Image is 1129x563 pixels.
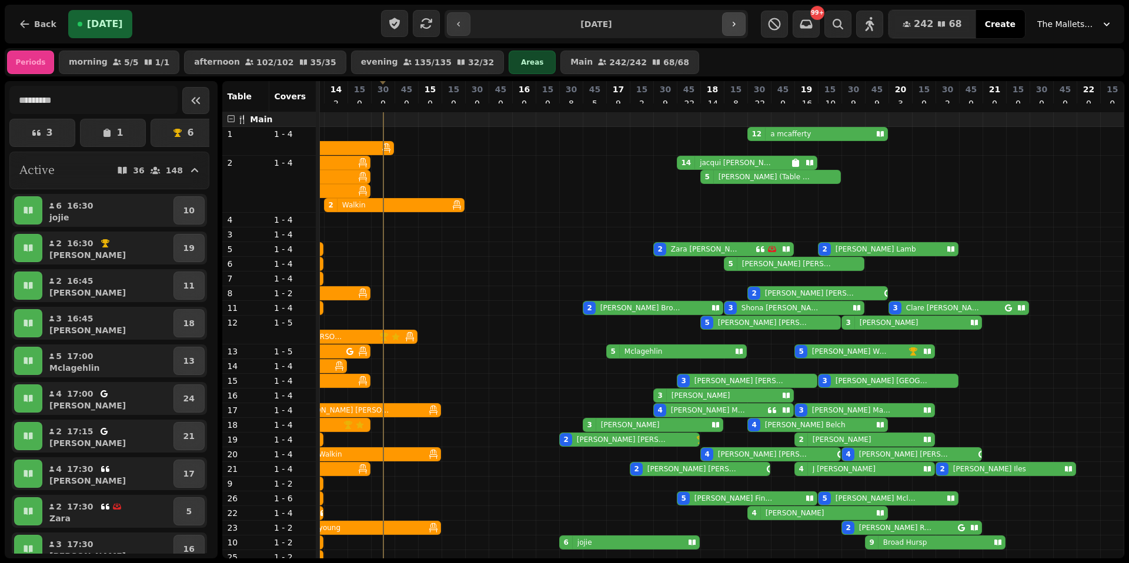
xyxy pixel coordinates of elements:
button: 217:15[PERSON_NAME] [45,422,171,450]
p: 35 / 35 [310,58,336,66]
p: 0 [425,98,435,109]
button: 13 [173,347,205,375]
p: 1 - 4 [274,448,312,460]
p: Main [570,58,593,67]
p: 1 - 4 [274,507,312,519]
div: 2 [822,244,827,254]
p: 1 - 2 [274,287,312,299]
p: 17:30 [67,463,93,475]
span: 🍴 Main [237,115,272,124]
p: 0 [355,98,364,109]
div: 12 [751,129,761,139]
p: Clare [PERSON_NAME] [906,303,983,313]
p: [PERSON_NAME] [49,400,126,411]
p: 0 [543,98,552,109]
span: 242 [914,19,933,29]
p: [PERSON_NAME] [766,508,824,518]
p: [PERSON_NAME] [PERSON_NAME] [577,435,667,444]
p: [PERSON_NAME] (Table 12 and 13 please) [719,172,811,182]
button: 18 [173,309,205,337]
p: 0 [378,98,388,109]
button: 216:45[PERSON_NAME] [45,272,171,300]
p: 242 / 242 [609,58,647,66]
p: 10 [227,537,265,548]
p: 1 - 4 [274,302,312,314]
p: 4 [55,388,62,400]
p: 5 [227,243,265,255]
p: 15 [1107,83,1118,95]
p: 1 - 4 [274,258,312,270]
p: 2 [227,157,265,169]
button: 316:45[PERSON_NAME] [45,309,171,337]
p: 15 [354,83,365,95]
p: 18 [183,317,195,329]
div: 9 [869,538,874,547]
div: 2 [799,435,803,444]
p: J [PERSON_NAME] [813,464,876,474]
p: 18 [227,419,265,431]
span: Create [985,20,1016,28]
p: 0 [919,98,928,109]
p: 17 [183,468,195,480]
p: Zara [PERSON_NAME] [671,244,737,254]
button: Collapse sidebar [182,87,209,114]
p: 30 [848,83,859,95]
div: 6 [563,538,568,547]
div: 4 [751,420,756,430]
span: 68 [948,19,961,29]
p: Shona [PERSON_NAME] [741,303,823,313]
p: [PERSON_NAME] [PERSON_NAME] [694,376,785,386]
button: 216:30[PERSON_NAME] [45,234,171,262]
button: 517:00Mclagehlin [45,347,171,375]
p: 30 [472,83,483,95]
p: 16 [801,98,811,109]
div: 3 [681,376,686,386]
p: 1 - 4 [274,243,312,255]
button: The Malletsheugh [1030,14,1120,35]
p: [PERSON_NAME] [49,475,126,487]
p: 5 [186,505,192,517]
p: 1 - 4 [274,375,312,387]
button: evening135/13532/32 [351,51,505,74]
p: 0 [519,98,529,109]
p: 3 [46,128,52,138]
p: 30 [942,83,953,95]
button: morning5/51/1 [59,51,179,74]
p: 0 [1108,98,1117,109]
p: 4 [227,214,265,226]
div: 5 [728,259,733,269]
p: 135 / 135 [415,58,452,66]
p: 13 [227,346,265,357]
p: 19 [183,242,195,254]
p: 32 / 32 [468,58,494,66]
p: 26 [227,492,265,504]
p: 68 / 68 [663,58,689,66]
p: Zara [49,512,71,524]
p: 2 [943,98,952,109]
p: Mclagehlin [624,347,663,356]
p: 4 [55,463,62,475]
span: Covers [274,92,306,101]
button: Create [976,10,1025,38]
p: 45 [589,83,600,95]
p: 5 [55,350,62,362]
button: Active36148 [9,152,209,189]
div: 2 [634,464,639,474]
p: 1 - 4 [274,273,312,284]
p: 45 [777,83,789,95]
p: 21 [183,430,195,442]
p: [PERSON_NAME] [PERSON_NAME] [718,318,809,327]
p: 45 [966,83,977,95]
div: 4 [799,464,803,474]
p: [PERSON_NAME] Mclaren [836,494,917,503]
div: 4 [846,450,850,459]
div: 3 [893,303,897,313]
p: [PERSON_NAME] [GEOGRAPHIC_DATA] [836,376,928,386]
p: 148 [166,166,183,175]
p: 2 [331,98,340,109]
p: 8 [566,98,576,109]
p: 0 [1060,98,1070,109]
p: 36 [133,166,144,175]
p: 22 [227,507,265,519]
p: 12 [227,317,265,329]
